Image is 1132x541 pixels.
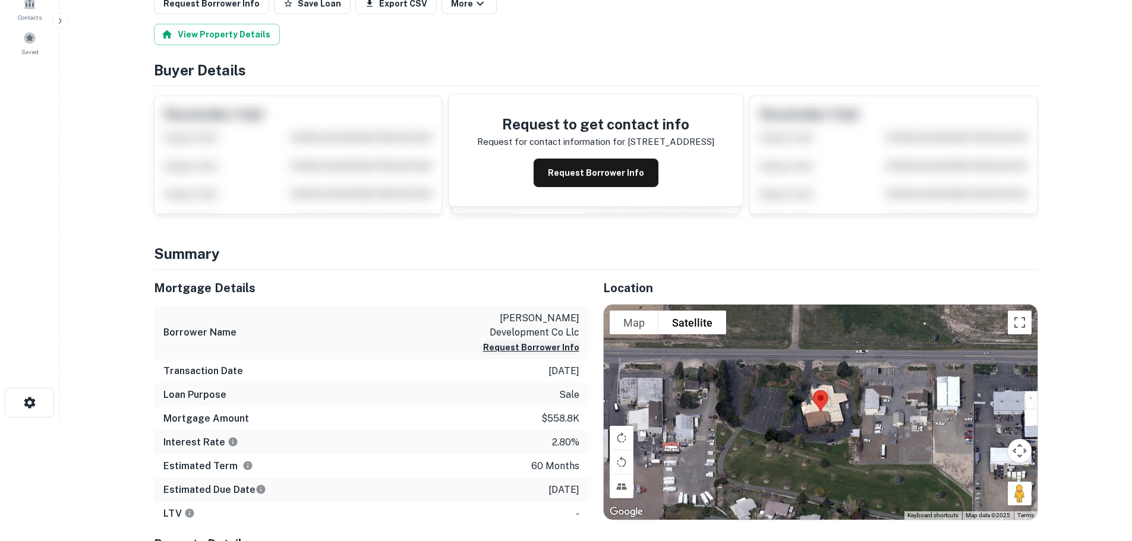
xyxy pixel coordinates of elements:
[163,435,238,450] h6: Interest Rate
[154,24,280,45] button: View Property Details
[477,113,714,135] h4: Request to get contact info
[1017,512,1034,518] a: Terms (opens in new tab)
[628,135,714,149] p: [STREET_ADDRESS]
[1008,439,1032,463] button: Map camera controls
[163,364,243,378] h6: Transaction Date
[163,325,237,340] h6: Borrower Name
[658,311,726,334] button: Show satellite imagery
[242,460,253,471] svg: Term is based on a standard schedule for this type of loan.
[548,483,579,497] p: [DATE]
[163,388,226,402] h6: Loan Purpose
[154,279,589,297] h5: Mortgage Details
[1008,311,1032,334] button: Toggle fullscreen view
[548,364,579,378] p: [DATE]
[154,59,1038,81] h4: Buyer Details
[472,311,579,340] p: [PERSON_NAME] development co llc
[541,412,579,426] p: $558.8k
[1073,446,1132,503] iframe: Chat Widget
[610,450,633,474] button: Rotate map counterclockwise
[163,459,253,473] h6: Estimated Term
[256,484,266,495] svg: Estimate is based on a standard schedule for this type of loan.
[552,435,579,450] p: 2.80%
[559,388,579,402] p: sale
[163,412,249,426] h6: Mortgage Amount
[576,507,579,521] p: -
[18,12,42,22] span: Contacts
[610,311,658,334] button: Show street map
[163,507,195,521] h6: LTV
[163,483,266,497] h6: Estimated Due Date
[966,512,1010,518] span: Map data ©2025
[483,340,579,355] button: Request Borrower Info
[610,474,633,498] button: Tilt map
[1008,482,1032,505] button: Drag Pegman onto the map to open Street View
[184,508,195,518] svg: LTVs displayed on the website are for informational purposes only and may be reported incorrectly...
[4,27,56,59] a: Saved
[154,243,1038,264] h4: Summary
[610,426,633,450] button: Rotate map clockwise
[531,459,579,473] p: 60 months
[21,47,39,56] span: Saved
[907,511,958,520] button: Keyboard shortcuts
[477,135,625,149] p: Request for contact information for
[534,159,658,187] button: Request Borrower Info
[607,504,646,520] img: Google
[607,504,646,520] a: Open this area in Google Maps (opens a new window)
[228,436,238,447] svg: The interest rates displayed on the website are for informational purposes only and may be report...
[603,279,1038,297] h5: Location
